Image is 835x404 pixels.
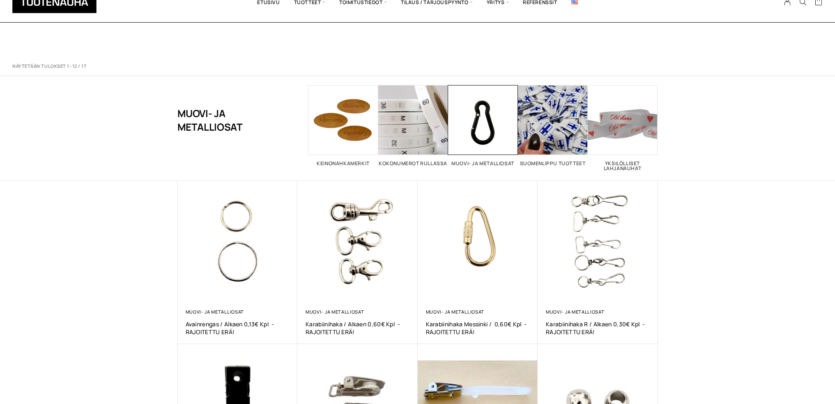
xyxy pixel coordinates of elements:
h2: Muovi- ja metalliosat [448,161,518,166]
a: Muovi- ja metalliosat [546,309,604,315]
a: Avainrengas / alkaen 0,13€ kpl -RAJOITETTU ERÄ! [186,320,290,336]
a: Visit product category Yksilölliset lahjanauhat [588,85,658,171]
h2: Kokonumerot rullassa [378,161,448,166]
h2: Keinonahkamerkit [308,161,378,166]
p: Näytetään tulokset 1–12 / 17 [12,63,86,69]
a: Karabiinihaka R / alkaen 0,30€ kpl -RAJOITETTU ERÄ! [546,320,650,336]
a: Muovi- ja metalliosat [426,309,484,315]
a: Karabiinihaka messinki / 0,60€ kpl -RAJOITETTU ERÄ! [426,320,530,336]
a: Muovi- ja metalliosat [186,309,244,315]
a: Visit product category Suomenlippu tuotteet [518,85,588,166]
a: Visit product category Kokonumerot rullassa [378,85,448,166]
h1: Muovi- ja metalliosat [177,85,267,155]
h2: Suomenlippu tuotteet [518,161,588,166]
a: Muovi- ja metalliosat [306,309,364,315]
a: Karabiinihaka / alkaen 0,60€ kpl -RAJOITETTU ERÄ! [306,320,409,336]
h2: Yksilölliset lahjanauhat [588,161,658,171]
a: Visit product category Muovi- ja metalliosat [448,85,518,166]
a: Visit product category Keinonahkamerkit [308,85,378,166]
